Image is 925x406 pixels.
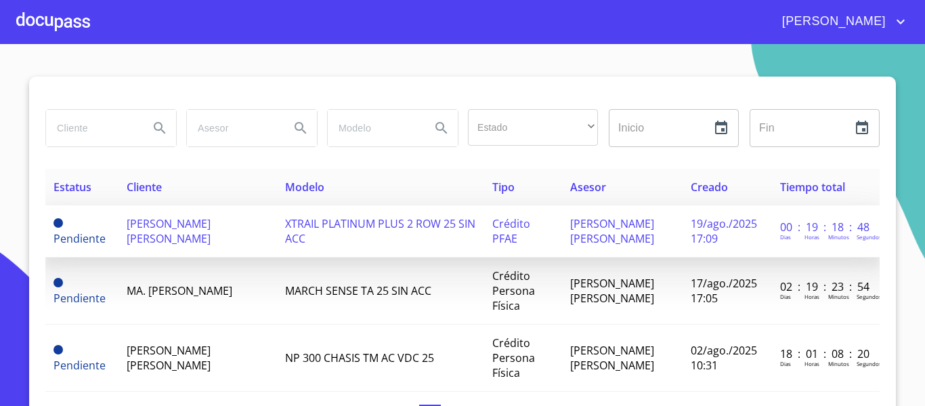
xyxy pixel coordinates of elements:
p: Segundos [857,233,882,241]
p: 18 : 01 : 08 : 20 [780,346,872,361]
p: Horas [804,233,819,241]
span: Tipo [492,180,515,195]
span: Crédito Persona Física [492,268,535,313]
button: account of current user [772,11,909,33]
span: Creado [691,180,728,195]
span: XTRAIL PLATINUM PLUS 2 ROW 25 SIN ACC [285,216,475,246]
p: Segundos [857,293,882,300]
input: search [187,110,279,146]
input: search [328,110,420,146]
p: Horas [804,293,819,300]
span: [PERSON_NAME] [PERSON_NAME] [127,216,211,246]
p: Segundos [857,360,882,367]
p: Dias [780,360,791,367]
span: Crédito PFAE [492,216,530,246]
span: [PERSON_NAME] [PERSON_NAME] [570,343,654,373]
span: Pendiente [53,218,63,228]
span: Pendiente [53,278,63,287]
span: Cliente [127,180,162,195]
span: [PERSON_NAME] [PERSON_NAME] [570,216,654,246]
span: Pendiente [53,231,106,246]
p: Minutos [828,293,849,300]
p: 00 : 19 : 18 : 48 [780,220,872,235]
p: Minutos [828,360,849,367]
span: Modelo [285,180,324,195]
span: Pendiente [53,358,106,373]
div: ​ [468,109,598,146]
span: 19/ago./2025 17:09 [691,216,757,246]
span: Tiempo total [780,180,845,195]
span: Estatus [53,180,91,195]
span: [PERSON_NAME] [PERSON_NAME] [127,343,211,373]
p: 02 : 19 : 23 : 54 [780,279,872,294]
span: MA. [PERSON_NAME] [127,283,232,298]
span: Pendiente [53,345,63,354]
p: Horas [804,360,819,367]
button: Search [144,112,176,144]
p: Minutos [828,233,849,241]
span: Crédito Persona Física [492,336,535,380]
span: [PERSON_NAME] [772,11,892,33]
span: 17/ago./2025 17:05 [691,276,757,306]
span: Asesor [570,180,606,195]
p: Dias [780,293,791,300]
span: MARCH SENSE TA 25 SIN ACC [285,283,431,298]
span: [PERSON_NAME] [PERSON_NAME] [570,276,654,306]
p: Dias [780,233,791,241]
input: search [46,110,138,146]
span: 02/ago./2025 10:31 [691,343,757,373]
span: NP 300 CHASIS TM AC VDC 25 [285,350,434,365]
button: Search [425,112,458,144]
span: Pendiente [53,291,106,306]
button: Search [284,112,317,144]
